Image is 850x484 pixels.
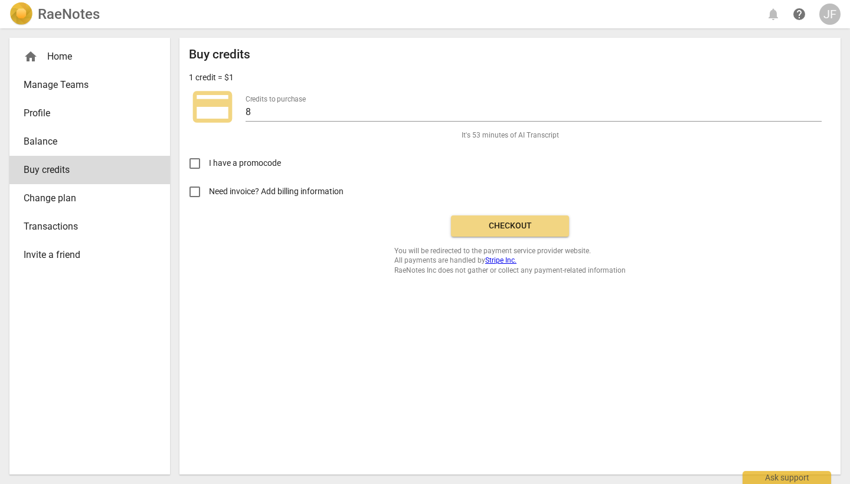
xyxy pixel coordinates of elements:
[792,7,806,21] span: help
[9,156,170,184] a: Buy credits
[9,184,170,212] a: Change plan
[24,248,146,262] span: Invite a friend
[9,99,170,127] a: Profile
[189,83,236,130] span: credit_card
[485,256,516,264] a: Stripe Inc.
[24,78,146,92] span: Manage Teams
[451,215,569,237] button: Checkout
[24,50,38,64] span: home
[24,191,146,205] span: Change plan
[819,4,841,25] button: JF
[460,220,560,232] span: Checkout
[9,71,170,99] a: Manage Teams
[24,220,146,234] span: Transactions
[9,127,170,156] a: Balance
[189,71,234,84] p: 1 credit = $1
[9,42,170,71] div: Home
[462,130,559,140] span: It's 53 minutes of AI Transcript
[24,163,146,177] span: Buy credits
[9,212,170,241] a: Transactions
[9,2,33,26] img: Logo
[789,4,810,25] a: Help
[24,50,146,64] div: Home
[9,2,100,26] a: LogoRaeNotes
[209,185,345,198] span: Need invoice? Add billing information
[24,135,146,149] span: Balance
[38,6,100,22] h2: RaeNotes
[9,241,170,269] a: Invite a friend
[743,471,831,484] div: Ask support
[246,96,306,103] label: Credits to purchase
[394,246,626,276] span: You will be redirected to the payment service provider website. All payments are handled by RaeNo...
[189,47,250,62] h2: Buy credits
[209,157,281,169] span: I have a promocode
[24,106,146,120] span: Profile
